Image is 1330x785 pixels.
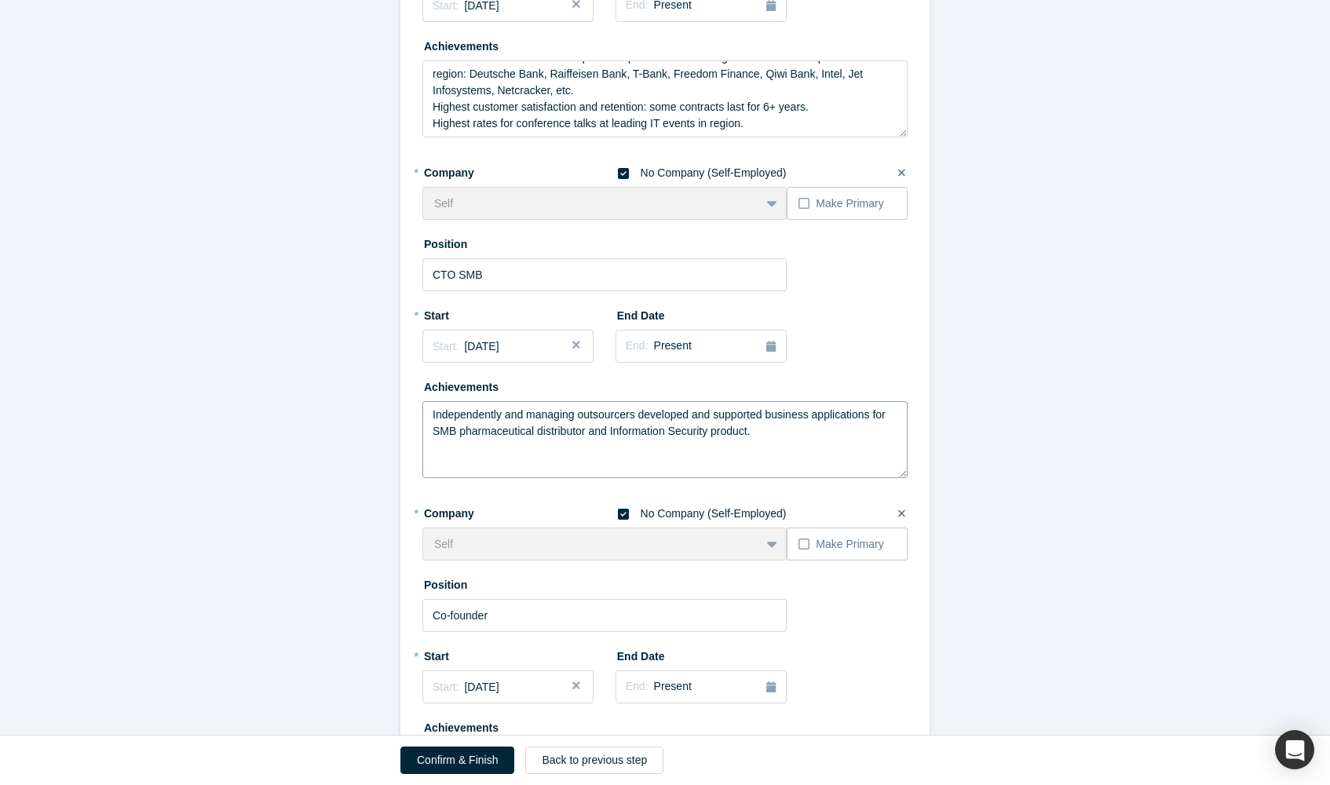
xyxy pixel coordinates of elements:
span: End: [626,680,649,692]
div: No Company (Self-Employed) [641,165,787,181]
button: Close [570,330,594,363]
button: Close [570,670,594,703]
button: Start:[DATE] [422,330,594,363]
button: Start:[DATE] [422,670,594,703]
label: Position [422,231,510,253]
label: Start [422,643,510,665]
label: Achievements [422,714,510,736]
textarea: Independently and managing outsourcers developed and supported business applications for SMB phar... [422,401,908,478]
span: Start: [433,681,459,693]
label: End Date [616,643,703,665]
label: Position [422,571,510,593]
label: End Date [616,302,703,324]
div: Make Primary [816,536,883,553]
span: Start: [433,340,459,352]
label: Achievements [422,33,510,55]
label: Start [422,302,510,324]
span: Present [654,339,692,352]
button: Back to previous step [525,747,663,774]
button: End:Present [616,330,787,363]
span: [DATE] [464,340,499,352]
div: Make Primary [816,195,883,212]
label: Company [422,500,510,522]
span: End: [626,339,649,352]
label: Achievements [422,374,510,396]
textarea: Contracts with software development departments of leading banks and IT companies in region: Deut... [422,60,908,137]
label: Company [422,159,510,181]
input: Sales Manager [422,599,787,632]
div: No Company (Self-Employed) [641,506,787,522]
button: End:Present [616,670,787,703]
input: Sales Manager [422,258,787,291]
button: Confirm & Finish [400,747,514,774]
span: Present [654,680,692,692]
span: [DATE] [464,681,499,693]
